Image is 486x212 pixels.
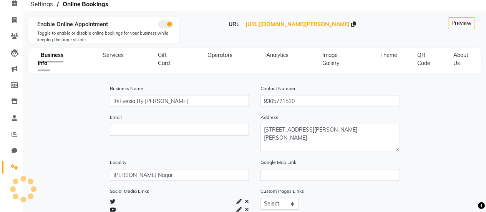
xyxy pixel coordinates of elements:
label: Locality [110,159,126,166]
label: Email [110,114,122,121]
span: Business Info [38,48,63,70]
label: Social Media Links [110,188,149,195]
div: Enable Online Appointment [37,20,173,28]
span: About Us [453,52,468,67]
span: Theme [380,52,397,58]
label: Business Name [110,85,143,92]
span: Services [103,52,124,58]
label: Custom Pages Links [260,188,304,195]
span: URL [229,21,239,28]
div: Toggle to enable or disable online bookings for your business while keeping the page visible. [37,30,173,43]
span: QR Code [417,52,430,67]
span: Image Gallery [322,52,339,67]
label: Contact Number [260,85,295,92]
label: Address [260,114,278,121]
span: [URL][DOMAIN_NAME][PERSON_NAME] [245,21,350,28]
span: Operators [207,52,232,58]
button: Preview [448,17,475,29]
span: Gift Card [158,52,169,67]
label: Google Map Link [260,159,296,166]
span: Analytics [266,52,289,58]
